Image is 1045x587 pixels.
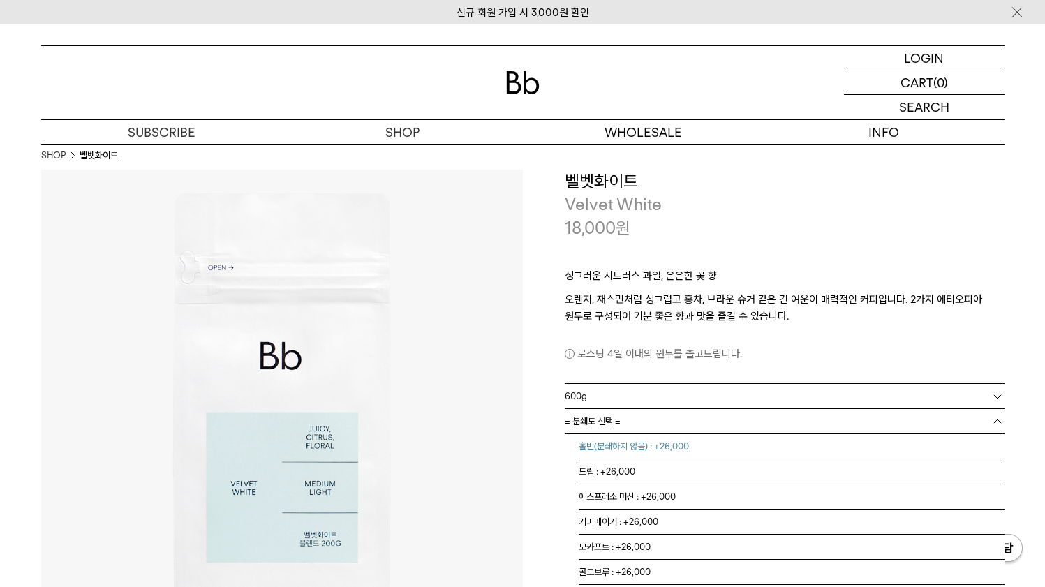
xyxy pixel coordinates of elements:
[899,95,949,119] p: SEARCH
[41,120,282,144] a: SUBSCRIBE
[764,120,1005,144] p: INFO
[523,120,764,144] p: WHOLESALE
[616,218,630,238] span: 원
[457,6,589,19] a: 신규 회원 가입 시 3,000원 할인
[565,291,1005,325] p: 오렌지, 재스민처럼 싱그럽고 홍차, 브라운 슈거 같은 긴 여운이 매력적인 커피입니다. 2가지 에티오피아 원두로 구성되어 기분 좋은 향과 맛을 즐길 수 있습니다.
[579,535,1005,560] li: 모카포트 : +26,000
[565,267,1005,291] p: 싱그러운 시트러스 과일, 은은한 꽃 향
[565,193,1005,216] p: Velvet White
[579,484,1005,510] li: 에스프레소 머신 : +26,000
[565,216,630,240] p: 18,000
[506,71,540,94] img: 로고
[579,459,1005,484] li: 드립 : +26,000
[80,149,118,163] li: 벨벳화이트
[565,170,1005,193] h3: 벨벳화이트
[565,345,1005,362] p: 로스팅 4일 이내의 원두를 출고드립니다.
[579,434,1005,459] li: 홀빈(분쇄하지 않음) : +26,000
[844,70,1005,95] a: CART (0)
[933,70,948,94] p: (0)
[904,46,944,70] p: LOGIN
[41,149,66,163] a: SHOP
[579,560,1005,585] li: 콜드브루 : +26,000
[579,510,1005,535] li: 커피메이커 : +26,000
[901,70,933,94] p: CART
[282,120,523,144] a: SHOP
[565,384,587,408] span: 600g
[565,409,621,433] span: = 분쇄도 선택 =
[844,46,1005,70] a: LOGIN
